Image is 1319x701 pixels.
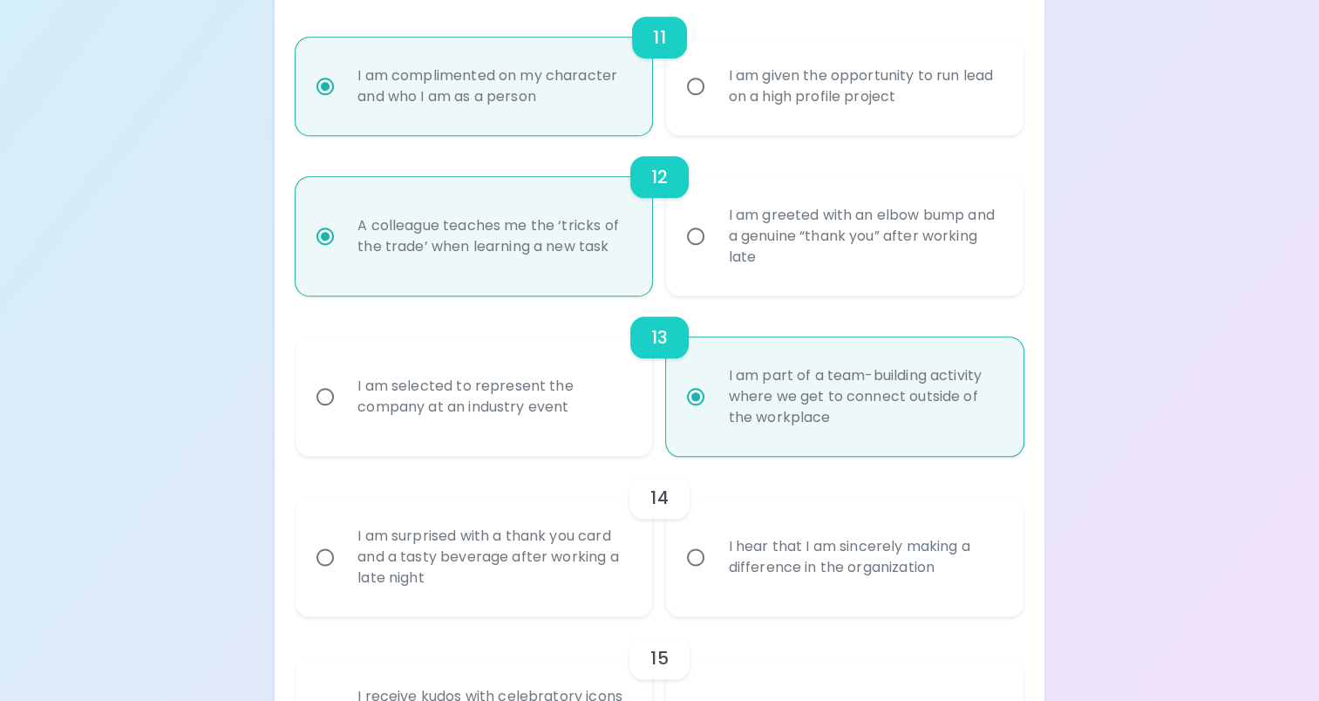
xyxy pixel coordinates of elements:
[714,344,1013,449] div: I am part of a team-building activity where we get to connect outside of the workplace
[714,515,1013,599] div: I hear that I am sincerely making a difference in the organization
[343,44,643,128] div: I am complimented on my character and who I am as a person
[651,323,668,351] h6: 13
[714,44,1013,128] div: I am given the opportunity to run lead on a high profile project
[651,163,668,191] h6: 12
[343,355,643,439] div: I am selected to represent the company at an industry event
[296,135,1023,296] div: choice-group-check
[650,644,668,672] h6: 15
[343,194,643,278] div: A colleague teaches me the ‘tricks of the trade’ when learning a new task
[343,505,643,609] div: I am surprised with a thank you card and a tasty beverage after working a late night
[714,184,1013,289] div: I am greeted with an elbow bump and a genuine “thank you” after working late
[650,484,668,512] h6: 14
[653,24,665,51] h6: 11
[296,296,1023,456] div: choice-group-check
[296,456,1023,616] div: choice-group-check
